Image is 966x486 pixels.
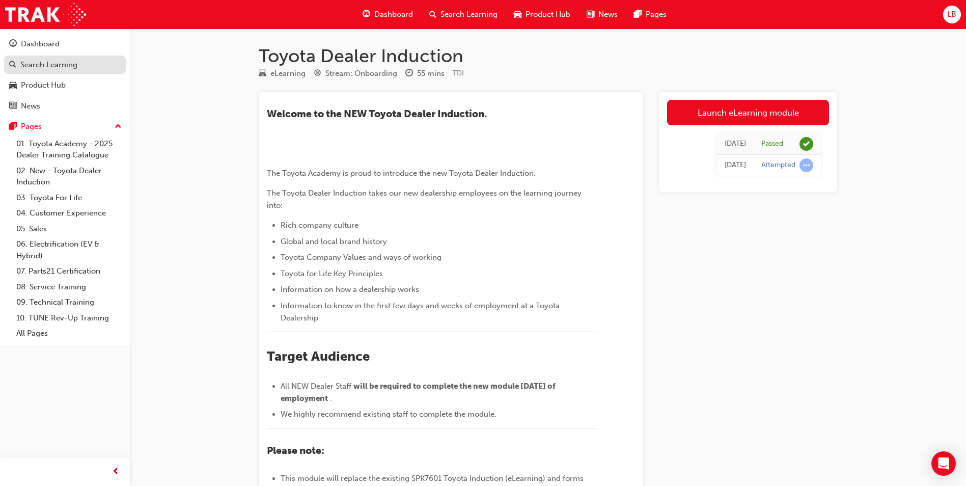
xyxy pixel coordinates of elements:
[281,301,562,322] span: Information to know in the first few days and weeks of employment at a Toyota Dealership
[281,253,441,262] span: Toyota Company Values and ways of working
[270,68,306,79] div: eLearning
[363,8,370,21] span: guage-icon
[281,269,383,278] span: Toyota for Life Key Principles
[5,3,86,26] img: Trak
[314,67,397,80] div: Stream
[21,38,60,50] div: Dashboard
[4,117,126,136] button: Pages
[281,382,351,391] span: All NEW Dealer Staff
[405,69,413,78] span: clock-icon
[12,294,126,310] a: 09. Technical Training
[667,100,829,125] a: Launch eLearning module
[354,4,421,25] a: guage-iconDashboard
[21,79,66,91] div: Product Hub
[9,81,17,90] span: car-icon
[725,159,746,171] div: Wed Jun 25 2025 13:25:42 GMT+1000 (Australian Eastern Standard Time)
[21,121,42,132] div: Pages
[12,205,126,221] a: 04. Customer Experience
[947,9,956,20] span: LB
[325,68,397,79] div: Stream: Onboarding
[626,4,675,25] a: pages-iconPages
[9,102,17,111] span: news-icon
[761,160,795,170] div: Attempted
[9,61,16,70] span: search-icon
[4,97,126,116] a: News
[526,9,570,20] span: Product Hub
[20,59,77,71] div: Search Learning
[514,8,521,21] span: car-icon
[646,9,667,20] span: Pages
[267,188,584,210] span: The Toyota Dealer Induction takes our new dealership employees on the learning journey into:
[259,45,837,67] h1: Toyota Dealer Induction
[374,9,413,20] span: Dashboard
[267,445,324,456] span: Please note:
[578,4,626,25] a: news-iconNews
[281,382,557,403] span: will be required to complete the new module [DATE] of employment
[9,122,17,131] span: pages-icon
[267,108,487,120] span: ​Welcome to the NEW Toyota Dealer Induction.
[4,33,126,117] button: DashboardSearch LearningProduct HubNews
[281,410,496,419] span: We highly recommend existing staff to complete the module.
[281,285,419,294] span: Information on how a dealership works
[405,67,445,80] div: Duration
[12,279,126,295] a: 08. Service Training
[761,139,783,149] div: Passed
[12,221,126,237] a: 05. Sales
[115,120,122,133] span: up-icon
[21,100,40,112] div: News
[421,4,506,25] a: search-iconSearch Learning
[799,158,813,172] span: learningRecordVerb_ATTEMPT-icon
[931,451,956,476] div: Open Intercom Messenger
[12,263,126,279] a: 07. Parts21 Certification
[12,236,126,263] a: 06. Electrification (EV & Hybrid)
[453,69,464,77] span: Learning resource code
[259,67,306,80] div: Type
[12,136,126,163] a: 01. Toyota Academy - 2025 Dealer Training Catalogue
[587,8,594,21] span: news-icon
[314,69,321,78] span: target-icon
[12,190,126,206] a: 03. Toyota For Life
[330,394,332,403] span: .
[417,68,445,79] div: 55 mins
[725,138,746,150] div: Thu Jun 26 2025 15:27:34 GMT+1000 (Australian Eastern Standard Time)
[598,9,618,20] span: News
[634,8,642,21] span: pages-icon
[9,40,17,49] span: guage-icon
[267,348,370,364] span: Target Audience
[440,9,498,20] span: Search Learning
[429,8,436,21] span: search-icon
[4,56,126,74] a: Search Learning
[259,69,266,78] span: learningResourceType_ELEARNING-icon
[281,221,358,230] span: Rich company culture
[506,4,578,25] a: car-iconProduct Hub
[267,169,536,178] span: The Toyota Academy is proud to introduce the new Toyota Dealer Induction.
[799,137,813,151] span: learningRecordVerb_PASS-icon
[12,310,126,326] a: 10. TUNE Rev-Up Training
[4,76,126,95] a: Product Hub
[112,466,120,478] span: prev-icon
[12,163,126,190] a: 02. New - Toyota Dealer Induction
[12,326,126,341] a: All Pages
[281,237,387,246] span: Global and local brand history
[943,6,961,23] button: LB
[4,35,126,53] a: Dashboard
